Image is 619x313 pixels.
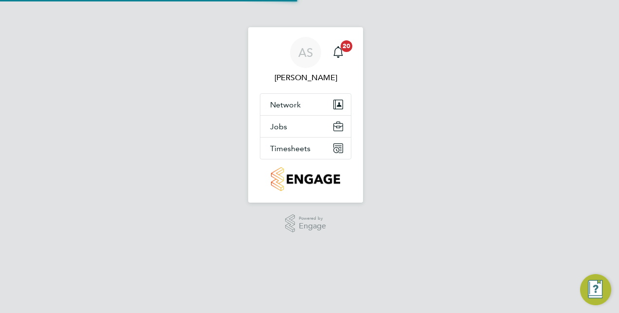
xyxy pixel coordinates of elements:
[248,27,363,203] nav: Main navigation
[260,116,351,137] button: Jobs
[299,214,326,223] span: Powered by
[270,100,301,109] span: Network
[328,37,348,68] a: 20
[270,144,310,153] span: Timesheets
[260,37,351,84] a: AS[PERSON_NAME]
[341,40,352,52] span: 20
[298,46,313,59] span: AS
[299,222,326,230] span: Engage
[285,214,327,233] a: Powered byEngage
[270,122,287,131] span: Jobs
[260,138,351,159] button: Timesheets
[260,94,351,115] button: Network
[580,274,611,305] button: Engage Resource Center
[260,72,351,84] span: Andrew Stanton
[260,167,351,191] a: Go to home page
[271,167,340,191] img: countryside-properties-logo-retina.png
